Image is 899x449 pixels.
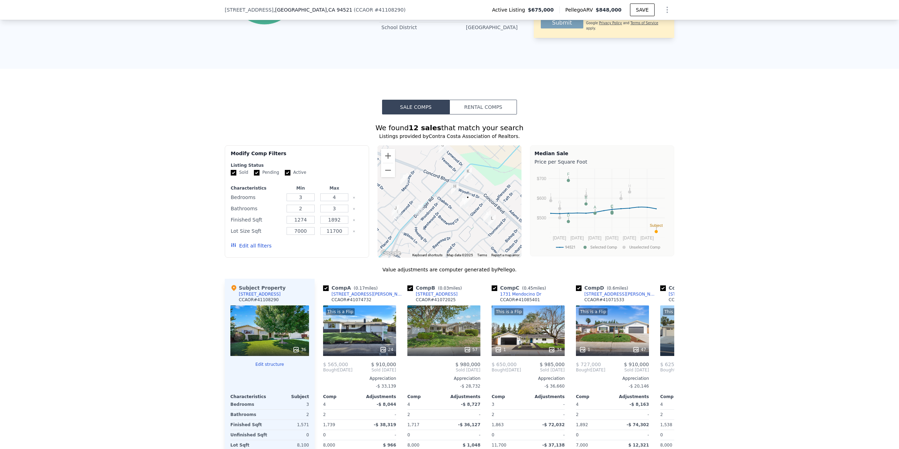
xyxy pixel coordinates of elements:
[323,410,358,420] div: 2
[230,400,268,409] div: Bedrooms
[586,16,667,31] div: This site is protected by reCAPTCHA and the Google and apply.
[579,346,590,353] div: 1
[660,376,733,381] div: Appreciation
[542,422,565,427] span: -$ 72,032
[492,422,504,427] span: 1,863
[464,194,472,206] div: 1777 Woodland Ct
[576,402,579,407] span: 4
[596,7,622,13] span: $848,000
[332,291,405,297] div: [STREET_ADDRESS][PERSON_NAME]
[230,362,309,367] button: Edit structure
[435,286,465,291] span: ( miles)
[230,394,270,400] div: Characteristics
[630,21,658,25] a: Terms of Service
[361,410,396,420] div: -
[326,308,355,315] div: This is a Flip
[355,286,365,291] span: 0.17
[660,443,672,448] span: 8,000
[460,384,480,389] span: -$ 28,732
[230,284,286,291] div: Subject Property
[416,297,456,303] div: CCAOR # 41072025
[500,291,542,297] div: 1731 Mendocino Dr
[392,205,399,217] div: 1671 Lindenwood Dr
[630,4,655,16] button: SAVE
[323,443,335,448] span: 8,000
[492,362,517,367] span: $ 650,000
[225,133,674,140] div: Listings provided by Contra Costa Association of Realtors .
[231,192,282,202] div: Bedrooms
[407,410,442,420] div: 2
[492,376,565,381] div: Appreciation
[239,297,279,303] div: CCAOR # 41108290
[449,24,518,31] div: [GEOGRAPHIC_DATA]
[492,6,528,13] span: Active Listing
[660,284,717,291] div: Comp E
[380,346,393,353] div: 24
[323,422,335,427] span: 1,739
[660,410,695,420] div: 2
[519,286,549,291] span: ( miles)
[660,291,742,297] a: [STREET_ADDRESS][PERSON_NAME]
[541,17,583,28] button: Submit
[361,430,396,440] div: -
[323,433,326,437] span: 0
[548,346,562,353] div: 34
[407,291,458,297] a: [STREET_ADDRESS]
[400,173,408,185] div: 1731 Mendocino Dr
[381,24,449,31] div: School District
[576,367,605,373] div: [DATE]
[660,433,663,437] span: 0
[537,176,546,181] text: $700
[614,410,649,420] div: -
[381,163,395,177] button: Zoom out
[492,443,506,448] span: 11,700
[584,297,624,303] div: CCAOR # 41071533
[323,367,338,373] span: Bought
[239,291,281,297] div: [STREET_ADDRESS]
[231,163,363,168] div: Listing Status
[500,297,540,303] div: CCAOR # 41085401
[565,245,576,250] text: 94521
[492,433,494,437] span: 0
[285,185,316,191] div: Min
[544,384,565,389] span: -$ 36,660
[412,253,442,258] button: Keyboard shortcuts
[225,6,274,13] span: [STREET_ADDRESS]
[274,6,352,13] span: , [GEOGRAPHIC_DATA]
[293,346,306,353] div: 36
[660,367,690,373] div: [DATE]
[225,123,674,133] div: We found that match your search
[663,308,692,315] div: This is a Flip
[585,188,587,192] text: J
[605,236,618,240] text: [DATE]
[492,402,494,407] span: 3
[407,394,444,400] div: Comp
[449,100,517,114] button: Rental Comps
[630,402,649,407] span: -$ 8,163
[609,286,615,291] span: 0.6
[588,236,602,240] text: [DATE]
[660,3,674,17] button: Show Options
[534,150,670,157] div: Median Sale
[611,204,613,208] text: C
[460,196,467,208] div: 4273 Satinwood Dr
[521,367,565,373] span: Sold [DATE]
[416,291,458,297] div: [STREET_ADDRESS]
[488,215,496,227] div: 4355 Hazelwood Ln
[542,443,565,448] span: -$ 37,138
[660,422,672,427] span: 1,538
[231,170,236,176] input: Sold
[353,219,355,222] button: Clear
[271,420,309,430] div: 1,571
[477,253,487,257] a: Terms (opens in new tab)
[576,367,591,373] span: Bought
[550,192,551,197] text: I
[254,170,260,176] input: Pending
[492,367,521,373] div: [DATE]
[534,157,670,167] div: Price per Square Foot
[464,168,472,180] div: 4427 Willowood Ct
[327,7,352,13] span: , CA 94521
[394,208,401,220] div: 1670 Lindenwood Dr
[576,284,631,291] div: Comp D
[231,242,271,249] button: Edit all filters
